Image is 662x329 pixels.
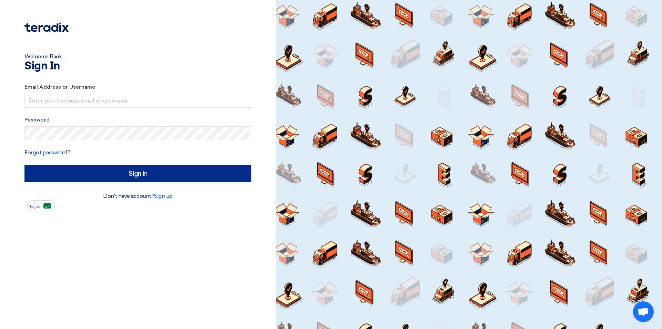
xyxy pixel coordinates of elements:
[24,83,251,91] label: Email Address or Username
[24,165,251,182] input: Sign in
[633,301,654,322] a: Open chat
[24,116,251,124] label: Password
[24,52,251,61] div: Welcome Back ...
[43,203,51,209] img: ar-AR.png
[27,200,55,211] button: العربية
[154,193,173,199] a: Sign up
[24,149,70,156] a: Forgot password?
[24,61,251,72] h1: Sign In
[24,192,251,200] div: Don't have account?
[24,94,251,108] input: Enter your business email or username
[24,22,69,32] img: Teradix logo
[29,204,41,209] span: العربية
